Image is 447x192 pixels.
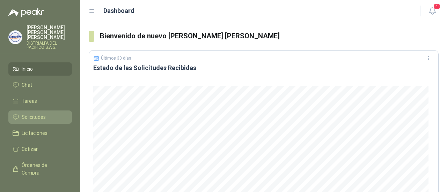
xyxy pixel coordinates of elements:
[103,6,134,16] h1: Dashboard
[8,78,72,92] a: Chat
[22,81,32,89] span: Chat
[27,25,72,40] p: [PERSON_NAME] [PERSON_NAME] [PERSON_NAME]
[22,161,65,177] span: Órdenes de Compra
[93,64,434,72] h3: Estado de las Solicitudes Recibidas
[8,110,72,124] a: Solicitudes
[100,31,439,41] h3: Bienvenido de nuevo [PERSON_NAME] [PERSON_NAME]
[8,143,72,156] a: Cotizar
[101,56,131,61] p: Últimos 30 días
[22,97,37,105] span: Tareas
[8,62,72,76] a: Inicio
[22,145,38,153] span: Cotizar
[9,31,22,44] img: Company Logo
[22,113,46,121] span: Solicitudes
[8,8,44,17] img: Logo peakr
[426,5,439,17] button: 1
[22,65,33,73] span: Inicio
[8,126,72,140] a: Licitaciones
[8,159,72,179] a: Órdenes de Compra
[22,129,47,137] span: Licitaciones
[27,41,72,49] p: DISTRIALFA DEL PACIFICO S.A.S.
[8,94,72,108] a: Tareas
[433,3,441,10] span: 1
